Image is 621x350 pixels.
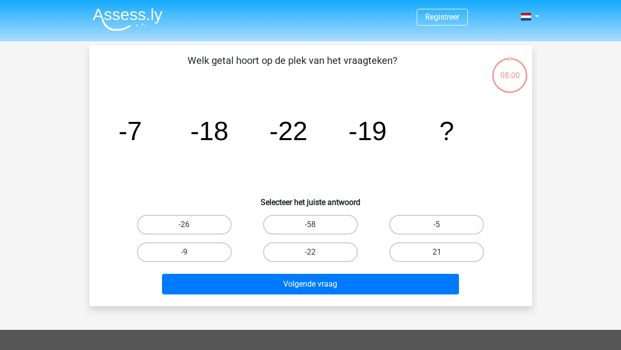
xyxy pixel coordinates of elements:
h6: Selecteer het juiste antwoord [105,190,516,207]
tspan: -19 [349,116,387,146]
tspan: -22 [269,116,307,146]
tspan: ? [439,116,454,146]
img: Assessly [93,8,162,31]
a: Registreer [425,12,459,22]
tspan: -7 [118,116,142,146]
label: -5 [389,215,484,234]
div: 08:00 [491,57,528,82]
p: Welk getal hoort op de plek van het vraagteken? [105,53,480,83]
tspan: -18 [190,116,228,146]
label: -9 [137,242,232,262]
label: -22 [263,242,358,262]
label: -26 [137,215,232,234]
button: Volgende vraag [162,274,459,294]
label: 21 [389,242,484,262]
label: -58 [263,215,358,234]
